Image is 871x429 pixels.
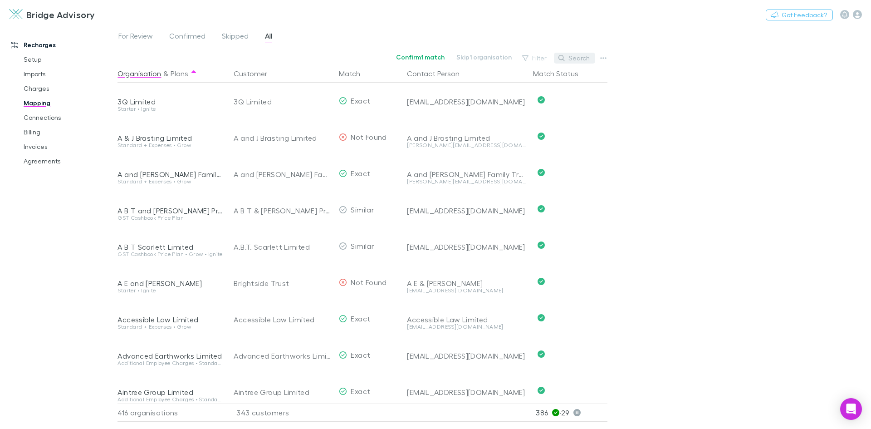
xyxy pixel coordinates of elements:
button: Customer [234,64,278,83]
a: Invoices [15,139,122,154]
div: Additional Employee Charges • Standard + Payroll + Expenses [117,397,223,402]
div: GST Cashbook Price Plan • Grow • Ignite [117,251,223,257]
span: Similar [351,205,374,214]
div: A & J Brasting Limited [117,133,223,143]
button: Confirm1 match [390,52,450,63]
span: For Review [118,31,153,43]
div: [EMAIL_ADDRESS][DOMAIN_NAME] [407,388,526,397]
div: A.B.T. Scarlett Limited [234,229,332,265]
div: 343 customers [226,404,335,422]
div: Brightside Trust [234,265,332,301]
span: Skipped [222,31,249,43]
div: Starter • Ignite [117,106,223,112]
div: Standard + Expenses • Grow [117,179,223,184]
div: 416 organisations [117,404,226,422]
button: Skip1 organisation [450,52,518,63]
span: Exact [351,314,370,323]
div: Open Intercom Messenger [840,398,862,420]
a: Connections [15,110,122,125]
div: A and [PERSON_NAME] Family Trust [234,156,332,192]
button: Organisation [117,64,161,83]
button: Match Status [533,64,589,83]
div: Standard + Expenses • Grow [117,143,223,148]
button: Filter [518,53,552,64]
svg: Confirmed [538,133,545,140]
div: A E & [PERSON_NAME] [407,279,526,288]
a: Charges [15,81,122,96]
span: Exact [351,169,370,178]
span: Exact [351,350,370,359]
svg: Confirmed [538,242,545,249]
div: GST Cashbook Price Plan [117,215,223,221]
svg: Confirmed [538,96,545,104]
div: [EMAIL_ADDRESS][DOMAIN_NAME] [407,324,526,330]
button: Plans [171,64,188,83]
a: Mapping [15,96,122,110]
div: Standard + Expenses • Grow [117,324,223,330]
div: [EMAIL_ADDRESS][DOMAIN_NAME] [407,97,526,106]
span: Exact [351,387,370,395]
div: [EMAIL_ADDRESS][DOMAIN_NAME] [407,288,526,293]
span: Not Found [351,278,387,286]
svg: Confirmed [538,205,545,212]
svg: Confirmed [538,350,545,358]
div: Aintree Group Limited [234,374,332,410]
span: Not Found [351,133,387,141]
div: & [117,64,223,83]
div: [EMAIL_ADDRESS][DOMAIN_NAME] [407,242,526,251]
div: A B T & [PERSON_NAME] Property Trust [234,192,332,229]
div: A B T Scarlett Limited [117,242,223,251]
h3: Bridge Advisory [26,9,95,20]
span: Confirmed [169,31,206,43]
a: Bridge Advisory [4,4,101,25]
svg: Confirmed [538,278,545,285]
button: Search [554,53,595,64]
div: A and [PERSON_NAME] Family Trust [117,170,223,179]
button: Match [339,64,371,83]
div: Advanced Earthworks Limited [117,351,223,360]
div: Accessible Law Limited [407,315,526,324]
div: Starter • Ignite [117,288,223,293]
a: Imports [15,67,122,81]
div: Accessible Law Limited [234,301,332,338]
span: All [265,31,272,43]
div: A and J Brasting Limited [407,133,526,143]
img: Bridge Advisory's Logo [9,9,23,20]
svg: Confirmed [538,314,545,321]
div: A and [PERSON_NAME] Family Trust [407,170,526,179]
span: Exact [351,96,370,105]
div: A and J Brasting Limited [234,120,332,156]
div: A B T and [PERSON_NAME] Property Trust [117,206,223,215]
div: Aintree Group Limited [117,388,223,397]
div: [EMAIL_ADDRESS][DOMAIN_NAME] [407,206,526,215]
button: Got Feedback? [766,10,833,20]
div: A E and [PERSON_NAME] [117,279,223,288]
div: Advanced Earthworks Limited [234,338,332,374]
svg: Confirmed [538,169,545,176]
svg: Confirmed [538,387,545,394]
div: Additional Employee Charges • Standard + Payroll + Expenses • Grow [117,360,223,366]
button: Contact Person [407,64,470,83]
a: Recharges [2,38,122,52]
div: [PERSON_NAME][EMAIL_ADDRESS][DOMAIN_NAME] [407,143,526,148]
span: Similar [351,242,374,250]
div: [EMAIL_ADDRESS][DOMAIN_NAME] [407,351,526,360]
a: Agreements [15,154,122,168]
p: 386 · 29 [536,404,607,421]
a: Billing [15,125,122,139]
div: 3Q Limited [234,84,332,120]
a: Setup [15,52,122,67]
div: [PERSON_NAME][EMAIL_ADDRESS][DOMAIN_NAME] [407,179,526,184]
div: 3Q Limited [117,97,223,106]
div: Accessible Law Limited [117,315,223,324]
